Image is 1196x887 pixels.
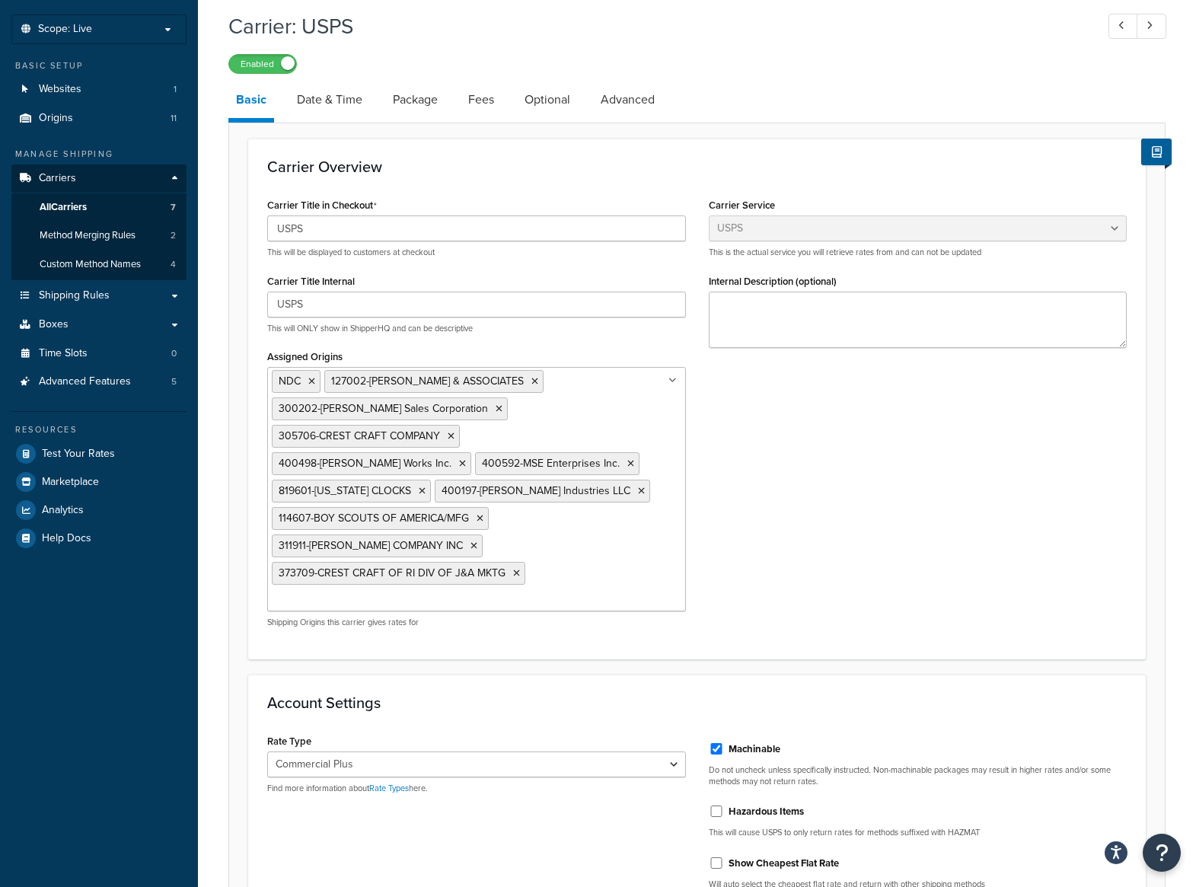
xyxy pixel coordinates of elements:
label: Carrier Service [709,199,775,211]
p: Shipping Origins this carrier gives rates for [267,617,686,628]
span: 400197-[PERSON_NAME] Industries LLC [442,483,630,499]
span: 2 [171,229,176,242]
a: AllCarriers7 [11,193,187,222]
a: Advanced [593,81,662,118]
li: Method Merging Rules [11,222,187,250]
span: 5 [171,375,177,388]
label: Hazardous Items [729,805,804,818]
label: Assigned Origins [267,351,343,362]
a: Websites1 [11,75,187,104]
label: Carrier Title in Checkout [267,199,377,212]
label: Show Cheapest Flat Rate [729,857,839,870]
h3: Carrier Overview [267,158,1127,175]
button: Show Help Docs [1141,139,1172,165]
p: This will be displayed to customers at checkout [267,247,686,258]
span: 305706-CREST CRAFT COMPANY [279,428,440,444]
span: Analytics [42,504,84,517]
a: Shipping Rules [11,282,187,310]
a: Test Your Rates [11,440,187,467]
label: Rate Type [267,735,311,747]
a: Custom Method Names4 [11,250,187,279]
a: Time Slots0 [11,340,187,368]
label: Carrier Title Internal [267,276,355,287]
span: Help Docs [42,532,91,545]
a: Previous Record [1108,14,1138,39]
span: 7 [171,201,176,214]
span: 300202-[PERSON_NAME] Sales Corporation [279,400,488,416]
h3: Account Settings [267,694,1127,711]
span: 400592-MSE Enterprises Inc. [482,455,620,471]
button: Open Resource Center [1143,834,1181,872]
a: Method Merging Rules2 [11,222,187,250]
span: 373709-CREST CRAFT OF RI DIV OF J&A MKTG [279,565,506,581]
span: 400498-[PERSON_NAME] Works Inc. [279,455,451,471]
li: Advanced Features [11,368,187,396]
a: Rate Types [369,782,409,794]
span: Marketplace [42,476,99,489]
div: Basic Setup [11,59,187,72]
label: Machinable [729,742,780,756]
span: 1 [174,83,177,96]
span: Time Slots [39,347,88,360]
p: This is the actual service you will retrieve rates from and can not be updated [709,247,1127,258]
span: All Carriers [40,201,87,214]
span: Shipping Rules [39,289,110,302]
a: Fees [461,81,502,118]
span: 4 [171,258,176,271]
li: Websites [11,75,187,104]
a: Optional [517,81,578,118]
a: Basic [228,81,274,123]
label: Enabled [229,55,296,73]
span: 127002-[PERSON_NAME] & ASSOCIATES [331,373,524,389]
p: Find more information about here. [267,783,686,794]
li: Carriers [11,164,187,280]
span: Origins [39,112,73,125]
a: Date & Time [289,81,370,118]
li: Time Slots [11,340,187,368]
span: 311911-[PERSON_NAME] COMPANY INC [279,538,463,554]
span: 0 [171,347,177,360]
span: 819601-[US_STATE] CLOCKS [279,483,411,499]
a: Package [385,81,445,118]
p: Do not uncheck unless specifically instructed. Non-machinable packages may result in higher rates... [709,764,1127,788]
li: Origins [11,104,187,132]
span: Carriers [39,172,76,185]
span: Custom Method Names [40,258,141,271]
a: Help Docs [11,525,187,552]
div: Manage Shipping [11,148,187,161]
p: This will cause USPS to only return rates for methods suffixed with HAZMAT [709,827,1127,838]
a: Analytics [11,496,187,524]
span: 11 [171,112,177,125]
span: Advanced Features [39,375,131,388]
span: 114607-BOY SCOUTS OF AMERICA/MFG [279,510,469,526]
span: Scope: Live [38,23,92,36]
span: Method Merging Rules [40,229,136,242]
a: Boxes [11,311,187,339]
a: Origins11 [11,104,187,132]
p: This will ONLY show in ShipperHQ and can be descriptive [267,323,686,334]
li: Custom Method Names [11,250,187,279]
div: Resources [11,423,187,436]
span: Test Your Rates [42,448,115,461]
span: Websites [39,83,81,96]
a: Carriers [11,164,187,193]
label: Internal Description (optional) [709,276,837,287]
h1: Carrier: USPS [228,11,1080,41]
a: Advanced Features5 [11,368,187,396]
span: Boxes [39,318,69,331]
a: Next Record [1137,14,1166,39]
span: NDC [279,373,301,389]
a: Marketplace [11,468,187,496]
